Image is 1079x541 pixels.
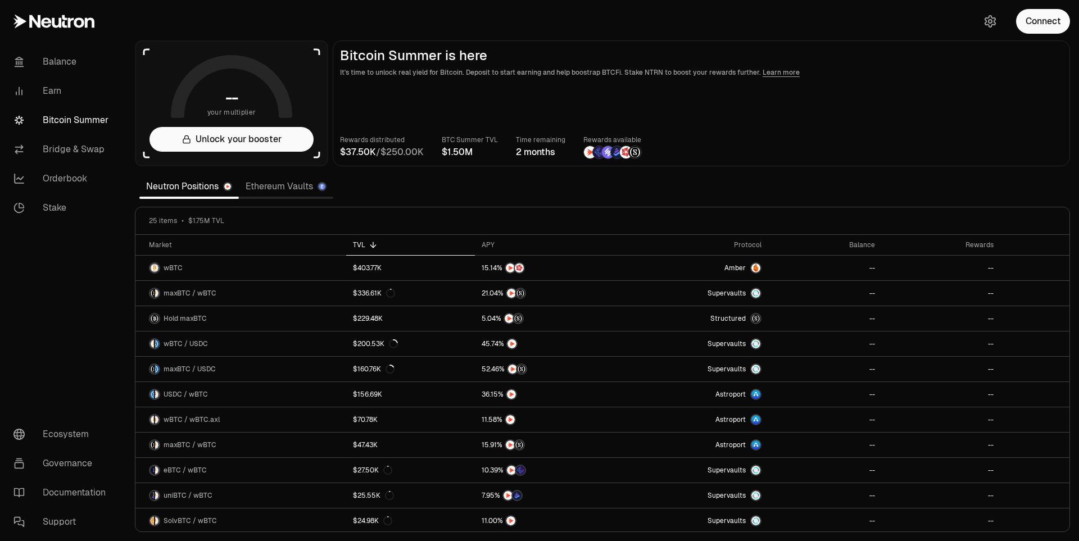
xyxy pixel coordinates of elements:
a: -- [768,256,882,280]
img: wBTC Logo [150,263,159,272]
img: wBTC Logo [155,491,159,500]
img: NTRN [507,466,516,475]
span: Supervaults [708,491,746,500]
a: -- [882,483,1000,508]
a: maxBTC LogowBTC LogomaxBTC / wBTC [135,433,346,457]
a: NTRNStructured Points [475,281,620,306]
button: NTRNStructured Points [482,363,614,375]
a: Stake [4,193,121,222]
a: -- [882,281,1000,306]
a: wBTC LogoUSDC LogowBTC / USDC [135,331,346,356]
span: Supervaults [708,365,746,374]
a: SupervaultsSupervaults [620,483,768,508]
button: NTRNEtherFi Points [482,465,614,476]
a: SupervaultsSupervaults [620,281,768,306]
img: Neutron Logo [224,183,231,190]
a: -- [768,433,882,457]
button: NTRNStructured Points [482,439,614,451]
a: Balance [4,47,121,76]
img: Supervaults [751,289,760,298]
button: NTRNBedrock Diamonds [482,490,614,501]
a: $336.61K [346,281,474,306]
a: eBTC LogowBTC LogoeBTC / wBTC [135,458,346,483]
div: $156.69K [353,390,382,399]
div: $403.77K [353,263,382,272]
span: wBTC / wBTC.axl [164,415,220,424]
a: wBTC LogowBTC [135,256,346,280]
img: USDC Logo [150,390,154,399]
img: wBTC.axl Logo [155,415,159,424]
a: -- [882,508,1000,533]
span: Amber [724,263,746,272]
div: $70.78K [353,415,378,424]
img: Amber [751,263,760,272]
a: Astroport [620,382,768,407]
img: Structured Points [516,289,525,298]
button: NTRNStructured Points [482,288,614,299]
a: SupervaultsSupervaults [620,458,768,483]
img: Bedrock Diamonds [611,146,623,158]
a: USDC LogowBTC LogoUSDC / wBTC [135,382,346,407]
h1: -- [225,89,238,107]
a: -- [882,256,1000,280]
img: EtherFi Points [593,146,605,158]
a: $70.78K [346,407,474,432]
a: wBTC LogowBTC.axl LogowBTC / wBTC.axl [135,407,346,432]
img: NTRN [506,440,515,449]
button: Unlock your booster [149,127,314,152]
img: NTRN [506,516,515,525]
div: $160.76K [353,365,395,374]
a: Support [4,507,121,537]
div: Rewards [888,240,994,249]
a: -- [882,458,1000,483]
a: -- [768,281,882,306]
button: NTRN [482,338,614,349]
a: NTRNEtherFi Points [475,458,620,483]
div: 2 months [516,146,565,159]
a: $403.77K [346,256,474,280]
a: NTRNMars Fragments [475,256,620,280]
img: USDC Logo [155,339,159,348]
a: Ethereum Vaults [239,175,333,198]
div: APY [482,240,614,249]
img: NTRN [507,289,516,298]
img: Mars Fragments [620,146,632,158]
img: maxBTC Logo [150,314,159,323]
a: maxBTC LogoHold maxBTC [135,306,346,331]
span: maxBTC / wBTC [164,289,216,298]
span: Supervaults [708,516,746,525]
img: maxBTC Logo [150,289,154,298]
button: Connect [1016,9,1070,34]
div: $25.55K [353,491,394,500]
img: Supervaults [751,339,760,348]
a: NTRN [475,407,620,432]
a: -- [768,357,882,381]
img: maxBTC Logo [150,440,154,449]
a: NTRN [475,331,620,356]
a: Bridge & Swap [4,135,121,164]
img: uniBTC Logo [150,491,154,500]
a: -- [882,407,1000,432]
a: -- [768,483,882,508]
a: -- [768,407,882,432]
img: NTRN [504,491,513,500]
img: Mars Fragments [515,263,524,272]
h2: Bitcoin Summer is here [340,48,1063,63]
a: -- [768,331,882,356]
img: NTRN [505,314,514,323]
img: eBTC Logo [150,466,154,475]
img: Supervaults [751,491,760,500]
span: wBTC / USDC [164,339,208,348]
img: wBTC Logo [155,390,159,399]
img: wBTC Logo [150,415,154,424]
img: NTRN [506,415,515,424]
img: Solv Points [602,146,614,158]
a: -- [882,306,1000,331]
button: NTRN [482,414,614,425]
a: -- [768,458,882,483]
a: SolvBTC LogowBTC LogoSolvBTC / wBTC [135,508,346,533]
a: Documentation [4,478,121,507]
a: -- [768,508,882,533]
a: $160.76K [346,357,474,381]
span: USDC / wBTC [164,390,208,399]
